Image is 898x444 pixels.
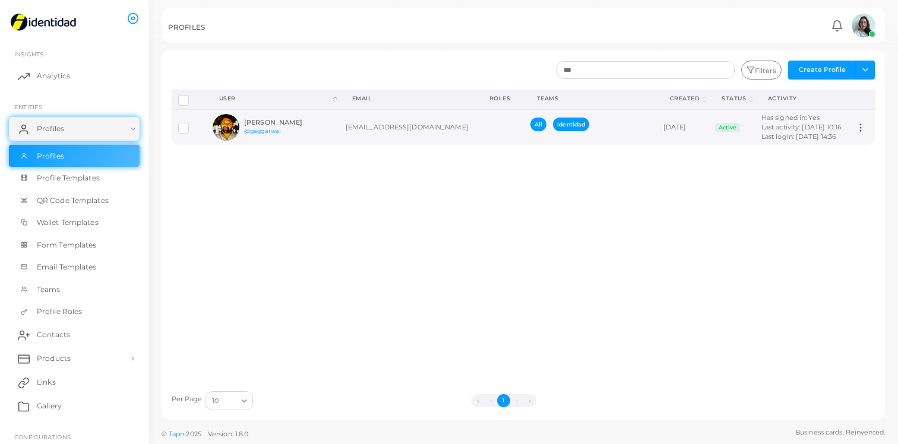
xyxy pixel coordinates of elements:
div: Teams [537,94,644,103]
span: Profile Templates [37,173,100,183]
span: Profiles [37,151,64,161]
div: Created [670,94,700,103]
span: Profiles [37,123,64,134]
h6: [PERSON_NAME] [244,119,331,126]
label: Per Page [172,395,203,404]
a: Tapni [169,430,186,438]
a: Wallet Templates [9,211,140,234]
span: Links [37,377,56,388]
span: QR Code Templates [37,195,109,206]
span: Profile Roles [37,306,82,317]
span: Active [715,123,740,132]
a: @gaggarwal [244,128,281,134]
span: Gallery [37,401,62,411]
span: Teams [37,284,61,295]
a: Teams [9,278,140,301]
button: Go to page 1 [497,394,510,407]
button: Filters [741,61,782,80]
a: Profile Templates [9,167,140,189]
a: Products [9,347,140,370]
a: Contacts [9,323,140,347]
a: Form Templates [9,234,140,256]
span: Email Templates [37,262,97,272]
a: Profiles [9,117,140,141]
td: [EMAIL_ADDRESS][DOMAIN_NAME] [339,109,476,145]
span: 2025 [186,429,201,439]
th: Action [849,90,875,109]
td: [DATE] [657,109,709,145]
span: Version: 1.8.0 [208,430,249,438]
span: Last login: [DATE] 14:36 [761,132,837,141]
a: Gallery [9,394,140,418]
div: Status [722,94,747,103]
h5: PROFILES [168,23,205,31]
span: Wallet Templates [37,217,99,228]
a: Email Templates [9,256,140,278]
span: © [162,429,248,439]
span: Has signed in: Yes [761,113,820,122]
span: Configurations [14,433,71,440]
div: User [219,94,331,103]
a: Profile Roles [9,300,140,323]
a: Links [9,370,140,394]
button: Create Profile [788,61,856,80]
a: Profiles [9,145,140,167]
div: Roles [489,94,511,103]
span: ENTITIES [14,103,42,110]
img: avatar [213,114,239,141]
a: Analytics [9,64,140,88]
div: Search for option [205,391,253,410]
div: activity [768,94,836,103]
input: Search for option [220,394,237,407]
span: 10 [212,395,219,407]
span: Last activity: [DATE] 10:16 [761,123,842,131]
img: logo [11,11,77,33]
a: QR Code Templates [9,189,140,212]
span: Form Templates [37,240,97,250]
a: avatar [848,14,878,37]
th: Row-selection [172,90,206,109]
span: Contacts [37,329,70,340]
span: Products [37,353,71,364]
div: Email [352,94,463,103]
span: Business cards. Reinvented. [795,427,885,437]
span: Identidad [553,118,589,131]
img: avatar [852,14,875,37]
ul: Pagination [256,394,751,407]
span: All [530,118,546,131]
span: Analytics [37,71,70,81]
span: INSIGHTS [14,50,43,58]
